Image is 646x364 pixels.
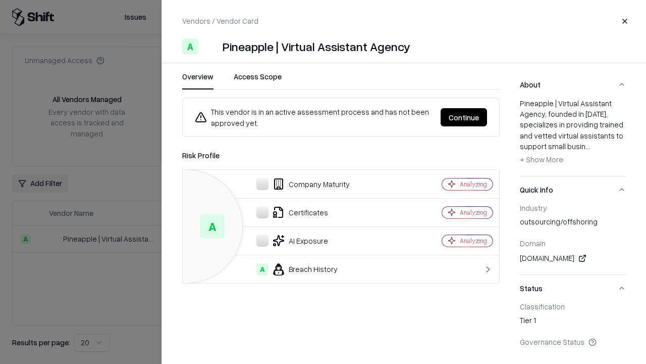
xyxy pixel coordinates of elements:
div: A [200,214,225,239]
div: Analyzing [460,237,487,245]
button: Access Scope [234,71,282,89]
button: Overview [182,71,213,89]
div: Risk Profile [182,149,500,161]
div: A [182,38,198,55]
div: About [520,98,626,176]
p: Vendors / Vendor Card [182,16,258,26]
div: Certificates [191,206,407,218]
span: ... [585,142,590,151]
div: Analyzing [460,208,487,217]
div: This vendor is in an active assessment process and has not been approved yet. [195,106,433,128]
div: Industry [520,203,626,212]
div: Tier 1 [520,315,626,329]
button: + Show More [520,152,563,168]
button: Quick Info [520,176,626,203]
div: [DOMAIN_NAME] [520,252,626,264]
div: outsourcing/offshoring [520,216,626,231]
span: + Show More [520,155,563,164]
div: Pineapple | Virtual Assistant Agency, founded in [DATE], specializes in providing trained and vet... [520,98,626,168]
button: Continue [441,108,487,126]
div: Governance Status [520,337,626,346]
div: Quick Info [520,203,626,275]
button: Status [520,275,626,302]
div: Pineapple | Virtual Assistant Agency [223,38,410,55]
img: Pineapple | Virtual Assistant Agency [202,38,219,55]
div: Company Maturity [191,178,407,190]
div: Analyzing [460,180,487,189]
button: About [520,71,626,98]
div: Classification [520,302,626,311]
div: Breach History [191,263,407,276]
div: AI Exposure [191,235,407,247]
div: Domain [520,239,626,248]
div: A [256,263,268,276]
